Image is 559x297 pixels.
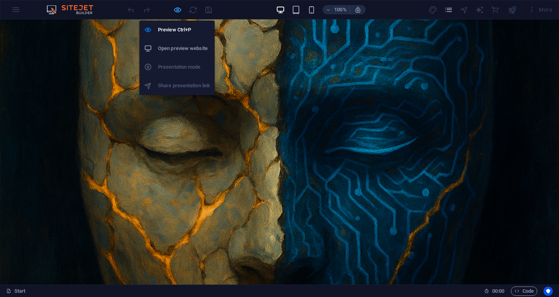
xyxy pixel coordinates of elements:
h6: 100% [334,5,347,14]
span: Code [514,287,534,296]
button: pages [444,5,453,14]
h6: Session time [484,287,505,296]
h6: Preview Ctrl+P [158,25,210,35]
i: Pages (Ctrl+Alt+S) [444,5,453,14]
span: : [498,288,499,294]
button: 100% [323,5,350,14]
img: Editor Logo [45,5,103,14]
button: Usercentrics [543,287,553,296]
button: Code [511,287,537,296]
i: On resize automatically adjust zoom level to fit chosen device. [354,6,361,13]
span: 00 00 [492,287,504,296]
a: Click to cancel selection. Double-click to open Pages [6,287,26,296]
h6: Open preview website [158,44,210,53]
